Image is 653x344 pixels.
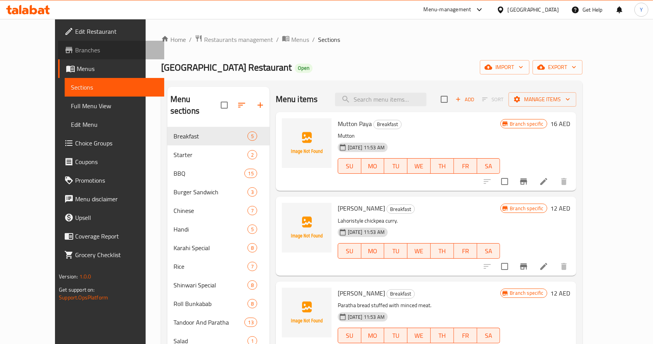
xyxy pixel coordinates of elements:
[59,292,108,303] a: Support.OpsPlatform
[58,171,164,190] a: Promotions
[167,220,270,239] div: Handi5
[338,118,372,130] span: Mutton Paya
[454,158,477,174] button: FR
[167,164,270,183] div: BBQ15
[507,205,547,212] span: Branch specific
[387,205,414,214] span: Breakfast
[514,257,533,276] button: Branch-specific-item
[247,187,257,197] div: items
[161,59,292,76] span: [GEOGRAPHIC_DATA] Restaurant
[174,299,247,308] div: Roll Bunkabab
[345,228,388,236] span: [DATE] 11:53 AM
[361,158,385,174] button: MO
[338,131,500,141] p: Mutton
[457,245,474,257] span: FR
[276,35,279,44] li: /
[71,83,158,92] span: Sections
[248,226,257,233] span: 5
[374,120,401,129] span: Breakfast
[480,161,497,172] span: SA
[387,204,415,214] div: Breakfast
[312,35,315,44] li: /
[174,262,247,271] span: Rice
[174,187,247,197] span: Burger Sandwich
[384,328,407,343] button: TU
[247,150,257,159] div: items
[539,177,548,186] a: Edit menu item
[295,65,313,71] span: Open
[174,243,247,252] span: Karahi Special
[79,271,91,282] span: 1.0.0
[452,93,477,105] button: Add
[338,243,361,259] button: SU
[65,97,164,115] a: Full Menu View
[387,289,415,299] div: Breakfast
[364,161,381,172] span: MO
[248,300,257,308] span: 8
[364,330,381,341] span: MO
[282,288,332,337] img: Qeema Paratha
[189,35,192,44] li: /
[167,201,270,220] div: Chinese7
[174,206,247,215] span: Chinese
[65,78,164,97] a: Sections
[341,330,358,341] span: SU
[174,318,245,327] span: Tandoor And Paratha
[338,158,361,174] button: SU
[282,203,332,252] img: Lahori Chana
[550,203,570,214] h6: 12 AED
[431,328,454,343] button: TH
[431,243,454,259] button: TH
[251,96,270,114] button: Add section
[431,158,454,174] button: TH
[58,245,164,264] a: Grocery Checklist
[411,245,428,257] span: WE
[167,127,270,145] div: Breakfast5
[77,64,158,73] span: Menus
[338,328,361,343] button: SU
[341,161,358,172] span: SU
[295,64,313,73] div: Open
[174,280,247,290] span: Shinwari Special
[248,263,257,270] span: 7
[247,243,257,252] div: items
[245,170,256,177] span: 15
[338,301,500,310] p: Paratha bread stuffed with minced meat.
[477,243,500,259] button: SA
[75,213,158,222] span: Upsell
[480,60,529,74] button: import
[407,158,431,174] button: WE
[364,245,381,257] span: MO
[75,45,158,55] span: Branches
[555,257,573,276] button: delete
[480,330,497,341] span: SA
[477,93,509,105] span: Select section first
[373,120,402,129] div: Breakfast
[477,328,500,343] button: SA
[247,206,257,215] div: items
[248,244,257,252] span: 8
[424,5,471,14] div: Menu-management
[195,35,273,45] a: Restaurants management
[345,313,388,321] span: [DATE] 11:53 AM
[59,271,78,282] span: Version:
[550,288,570,299] h6: 12 AED
[282,35,309,45] a: Menus
[167,239,270,257] div: Karahi Special8
[174,150,247,159] div: Starter
[174,169,245,178] span: BBQ
[387,245,404,257] span: TU
[338,216,500,226] p: Lahoristyle chickpea curry.
[167,313,270,332] div: Tandoor And Paratha13
[247,131,257,141] div: items
[480,245,497,257] span: SA
[167,145,270,164] div: Starter2
[361,328,385,343] button: MO
[161,35,186,44] a: Home
[497,173,513,190] span: Select to update
[454,95,475,104] span: Add
[248,133,257,140] span: 5
[539,62,576,72] span: export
